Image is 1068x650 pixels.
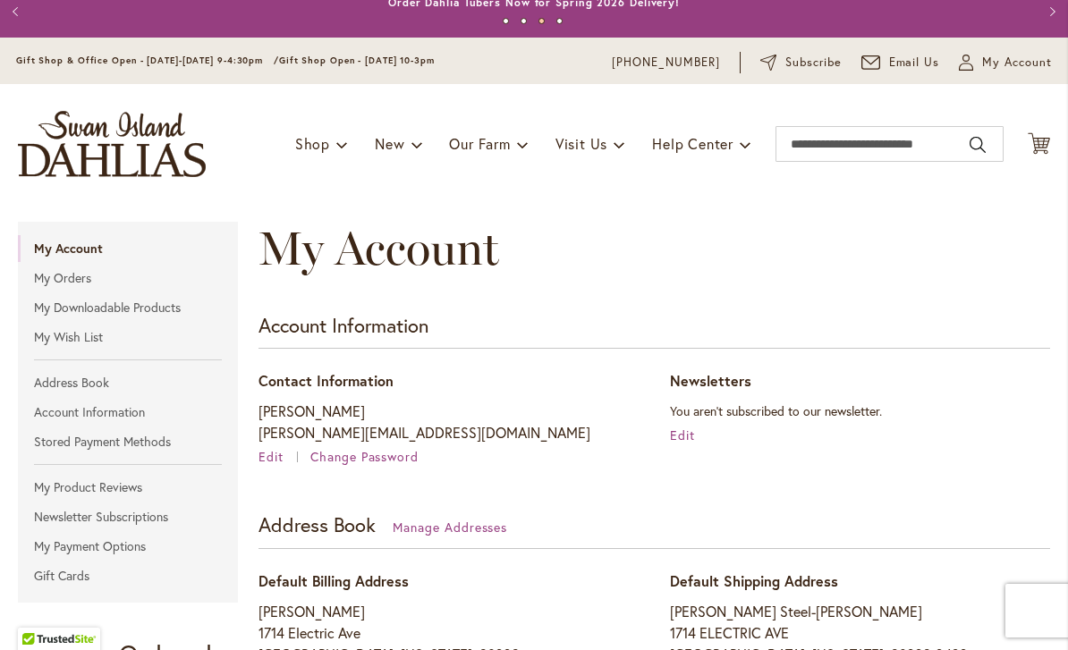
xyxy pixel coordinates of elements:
[982,54,1052,72] span: My Account
[556,18,563,24] button: 4 of 4
[521,18,527,24] button: 2 of 4
[18,294,238,321] a: My Downloadable Products
[18,324,238,350] a: My Wish List
[18,399,238,426] a: Account Information
[279,55,435,66] span: Gift Shop Open - [DATE] 10-3pm
[503,18,509,24] button: 1 of 4
[612,54,720,72] a: [PHONE_NUMBER]
[295,134,330,153] span: Shop
[538,18,545,24] button: 3 of 4
[670,371,751,390] span: Newsletters
[18,235,238,262] strong: My Account
[310,448,420,465] a: Change Password
[555,134,607,153] span: Visit Us
[889,54,940,72] span: Email Us
[18,562,238,589] a: Gift Cards
[259,571,409,590] span: Default Billing Address
[259,448,307,465] a: Edit
[670,426,695,443] a: Edit
[259,312,428,338] strong: Account Information
[861,54,940,72] a: Email Us
[670,571,838,590] span: Default Shipping Address
[259,220,499,276] span: My Account
[18,503,238,530] a: Newsletter Subscriptions
[670,401,1050,422] p: You aren't subscribed to our newsletter.
[18,533,238,560] a: My Payment Options
[259,511,376,537] strong: Address Book
[18,111,206,177] a: store logo
[959,54,1052,72] button: My Account
[18,369,238,396] a: Address Book
[259,401,639,443] p: [PERSON_NAME] [PERSON_NAME][EMAIL_ADDRESS][DOMAIN_NAME]
[375,134,404,153] span: New
[18,428,238,455] a: Stored Payment Methods
[760,54,842,72] a: Subscribe
[785,54,842,72] span: Subscribe
[16,55,279,66] span: Gift Shop & Office Open - [DATE]-[DATE] 9-4:30pm /
[18,474,238,501] a: My Product Reviews
[259,448,284,465] span: Edit
[652,134,733,153] span: Help Center
[13,587,64,637] iframe: Launch Accessibility Center
[449,134,510,153] span: Our Farm
[393,519,508,536] a: Manage Addresses
[259,371,394,390] span: Contact Information
[18,265,238,291] a: My Orders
